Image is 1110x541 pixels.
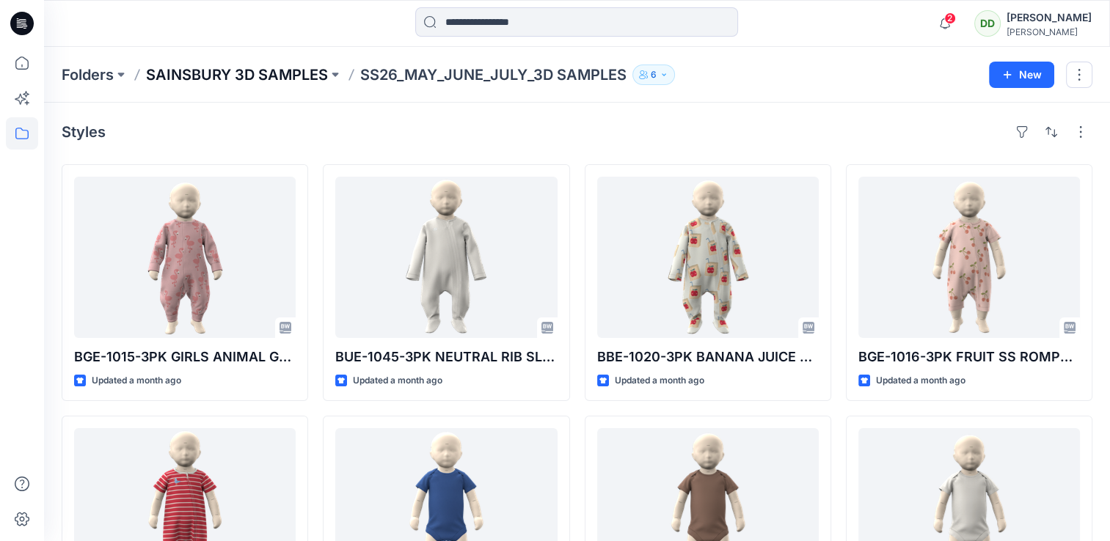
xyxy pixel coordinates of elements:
[146,65,328,85] a: SAINSBURY 3D SAMPLES
[597,347,819,367] p: BBE-1020-3PK BANANA JUICE MILK ZIP THRU SLEEPSUIT
[974,10,1001,37] div: DD
[632,65,675,85] button: 6
[74,347,296,367] p: BGE-1015-3PK GIRLS ANIMAL GWM SLEEPSUIT-COMMENT 01
[335,347,557,367] p: BUE-1045-3PK NEUTRAL RIB SLEEPSUIT
[360,65,627,85] p: SS26_MAY_JUNE_JULY_3D SAMPLES
[615,373,704,389] p: Updated a month ago
[62,123,106,141] h4: Styles
[944,12,956,24] span: 2
[858,347,1080,367] p: BGE-1016-3PK FRUIT SS ROMPERS
[353,373,442,389] p: Updated a month ago
[876,373,965,389] p: Updated a month ago
[651,67,657,83] p: 6
[62,65,114,85] a: Folders
[1007,9,1092,26] div: [PERSON_NAME]
[335,177,557,338] a: BUE-1045-3PK NEUTRAL RIB SLEEPSUIT
[74,177,296,338] a: BGE-1015-3PK GIRLS ANIMAL GWM SLEEPSUIT-COMMENT 01
[989,62,1054,88] button: New
[92,373,181,389] p: Updated a month ago
[858,177,1080,338] a: BGE-1016-3PK FRUIT SS ROMPERS
[597,177,819,338] a: BBE-1020-3PK BANANA JUICE MILK ZIP THRU SLEEPSUIT
[1007,26,1092,37] div: [PERSON_NAME]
